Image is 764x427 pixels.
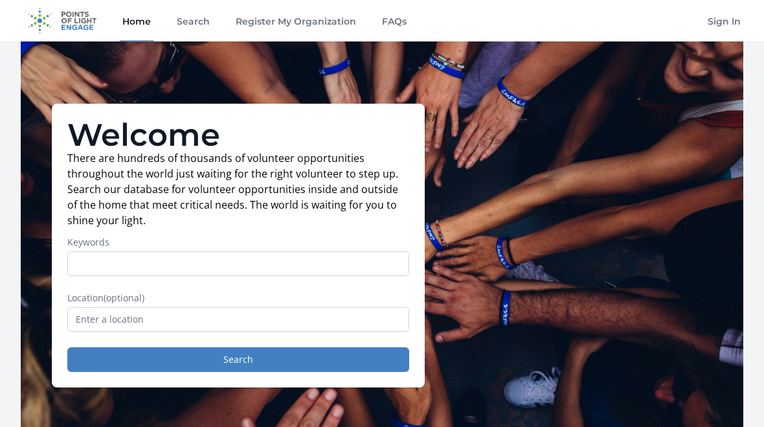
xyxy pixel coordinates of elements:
label: Keywords [67,236,409,249]
button: Search [67,347,409,372]
h1: Welcome [67,119,409,150]
span: (optional) [104,292,144,304]
label: Location [67,292,409,305]
p: There are hundreds of thousands of volunteer opportunities throughout the world just waiting for ... [67,150,409,228]
input: Enter a location [67,307,409,332]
